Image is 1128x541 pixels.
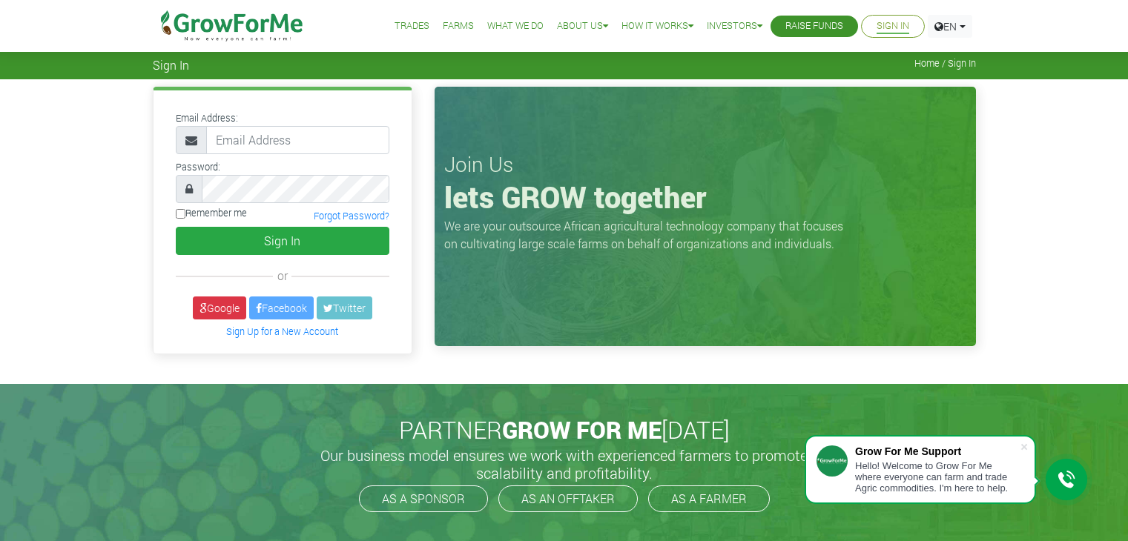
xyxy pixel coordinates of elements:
[193,296,246,319] a: Google
[785,19,843,34] a: Raise Funds
[159,416,970,444] h2: PARTNER [DATE]
[359,485,488,512] a: AS A SPONSOR
[502,414,662,445] span: GROW FOR ME
[444,217,852,253] p: We are your outsource African agricultural technology company that focuses on cultivating large s...
[444,152,966,177] h3: Join Us
[557,19,608,34] a: About Us
[176,209,185,219] input: Remember me
[395,19,429,34] a: Trades
[305,446,824,482] h5: Our business model ensures we work with experienced farmers to promote scalability and profitabil...
[176,111,238,125] label: Email Address:
[648,485,770,512] a: AS A FARMER
[621,19,693,34] a: How it Works
[707,19,762,34] a: Investors
[443,19,474,34] a: Farms
[153,58,189,72] span: Sign In
[314,210,389,222] a: Forgot Password?
[487,19,544,34] a: What We Do
[206,126,389,154] input: Email Address
[176,160,220,174] label: Password:
[914,58,976,69] span: Home / Sign In
[176,267,389,285] div: or
[226,325,338,337] a: Sign Up for a New Account
[498,485,638,512] a: AS AN OFFTAKER
[176,227,389,255] button: Sign In
[855,460,1020,494] div: Hello! Welcome to Grow For Me where everyone can farm and trade Agric commodities. I'm here to help.
[855,445,1020,457] div: Grow For Me Support
[877,19,909,34] a: Sign In
[928,15,972,38] a: EN
[176,206,247,220] label: Remember me
[444,179,966,215] h1: lets GROW together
